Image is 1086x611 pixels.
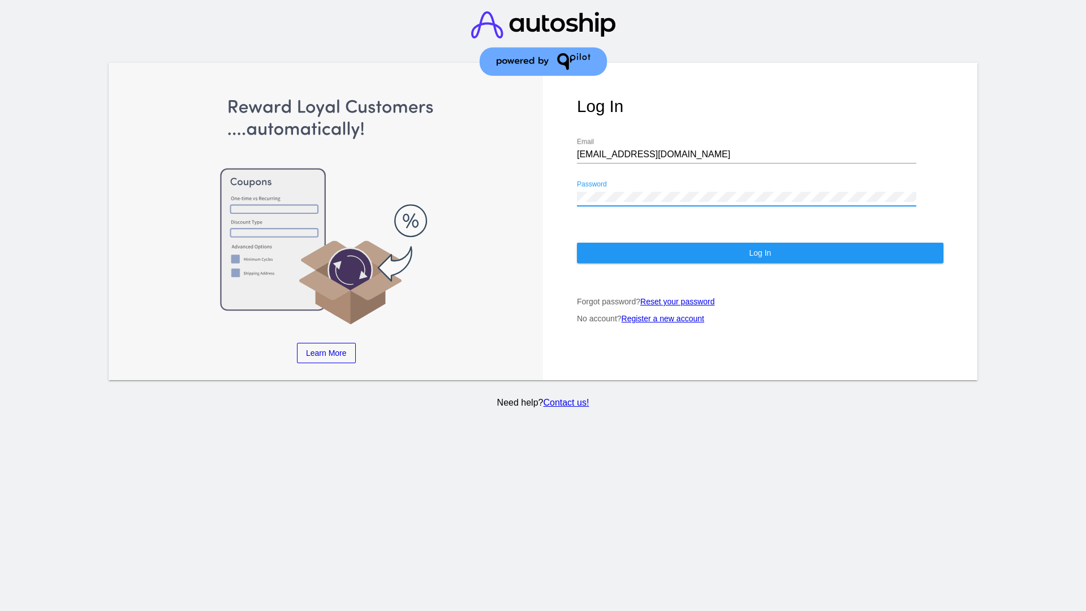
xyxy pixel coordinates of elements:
[543,398,589,407] a: Contact us!
[749,248,771,257] span: Log In
[577,297,943,306] p: Forgot password?
[107,398,980,408] p: Need help?
[297,343,356,363] a: Learn More
[577,243,943,263] button: Log In
[306,348,347,358] span: Learn More
[640,297,715,306] a: Reset your password
[577,97,943,116] h1: Log In
[622,314,704,323] a: Register a new account
[143,97,510,326] img: Apply Coupons Automatically to Scheduled Orders with QPilot
[577,314,943,323] p: No account?
[577,149,916,160] input: Email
